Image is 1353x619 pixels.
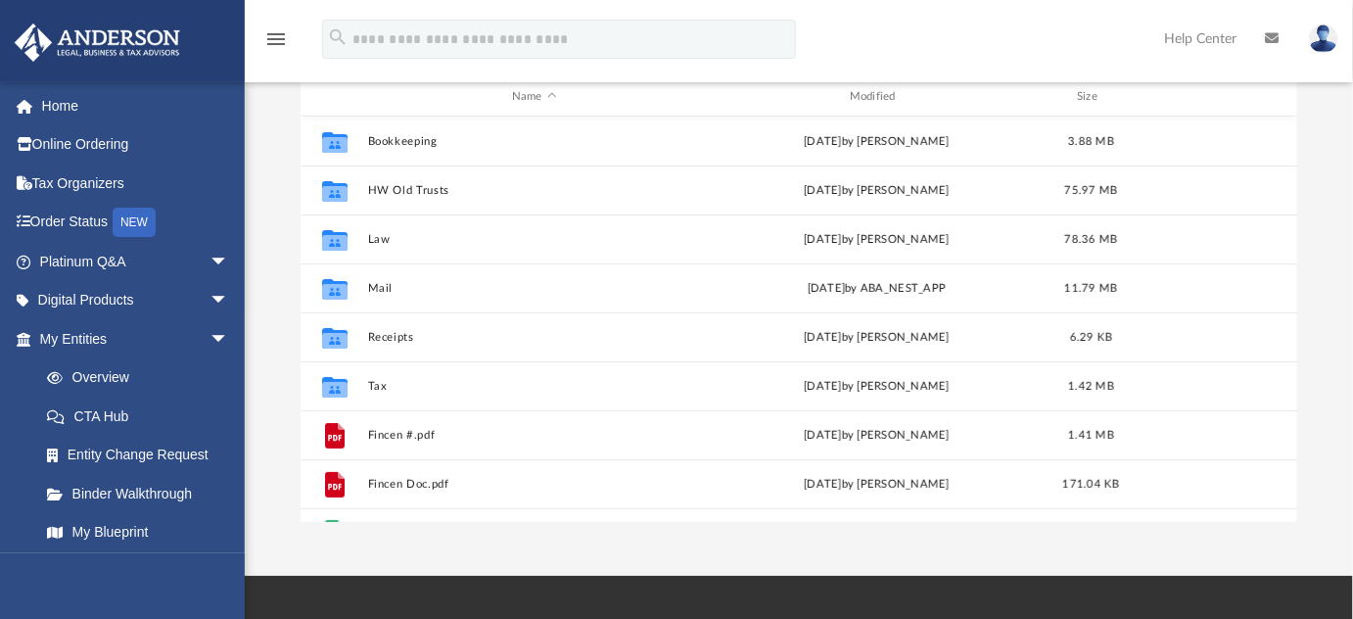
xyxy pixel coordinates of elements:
i: menu [264,27,288,51]
div: Name [366,88,700,106]
span: 3.88 MB [1068,136,1114,147]
span: 78.36 MB [1064,234,1117,245]
div: [DATE] by [PERSON_NAME] [710,378,1044,396]
button: HW Old Trusts [367,184,701,197]
div: Modified [709,88,1043,106]
button: Fincen Doc.pdf [367,478,701,491]
span: arrow_drop_down [210,319,249,359]
a: menu [264,37,288,51]
span: 1.42 MB [1068,381,1114,392]
span: 1.41 MB [1068,430,1114,441]
button: Tax [367,380,701,393]
div: [DATE] by [PERSON_NAME] [710,476,1044,494]
a: Online Ordering [14,125,258,165]
span: 6.29 KB [1069,332,1112,343]
button: Mail [367,282,701,295]
button: Bookkeeping [367,135,701,148]
a: Platinum Q&Aarrow_drop_down [14,242,258,281]
div: grid [301,117,1298,523]
div: [DATE] by [PERSON_NAME] [710,182,1044,200]
span: 11.79 MB [1064,283,1117,294]
div: [DATE] by [PERSON_NAME] [710,427,1044,445]
span: arrow_drop_down [210,242,249,282]
i: search [327,26,349,48]
div: id [308,88,357,106]
a: Tax Due Dates [27,551,258,591]
a: Overview [27,358,258,398]
div: Size [1051,88,1130,106]
div: [DATE] by [PERSON_NAME] [710,329,1044,347]
span: 171.04 KB [1062,479,1119,490]
a: Binder Walkthrough [27,474,258,513]
span: arrow_drop_down [210,281,249,321]
a: Entity Change Request [27,436,258,475]
div: [DATE] by ABA_NEST_APP [710,280,1044,298]
button: Law [367,233,701,246]
button: Fincen #.pdf [367,429,701,442]
button: Receipts [367,331,701,344]
a: My Blueprint [27,513,249,552]
div: id [1139,88,1276,106]
div: [DATE] by [PERSON_NAME] [710,133,1044,151]
a: Digital Productsarrow_drop_down [14,281,258,320]
div: NEW [113,208,156,237]
img: User Pic [1309,24,1338,53]
a: Order StatusNEW [14,203,258,243]
a: Tax Organizers [14,164,258,203]
a: CTA Hub [27,397,258,436]
img: Anderson Advisors Platinum Portal [9,24,186,62]
a: Home [14,86,258,125]
a: My Entitiesarrow_drop_down [14,319,258,358]
div: [DATE] by [PERSON_NAME] [710,231,1044,249]
span: 75.97 MB [1064,185,1117,196]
